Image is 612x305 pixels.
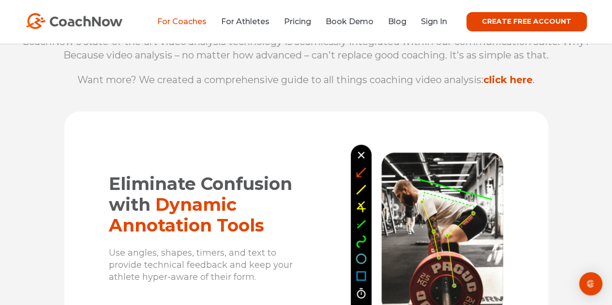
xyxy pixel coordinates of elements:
[157,17,207,26] a: For Coaches
[483,74,533,86] a: click here
[221,17,269,26] a: For Athletes
[109,247,301,284] p: Use angles, shapes, timers, and text to provide technical feedback and keep your athlete hyper-aw...
[388,17,406,26] a: Blog
[26,13,122,29] img: CoachNow Logo
[77,74,535,86] span: Want more? We created a comprehensive guide to all things coaching video analysis: .
[421,17,447,26] a: Sign In
[326,17,373,26] a: Book Demo
[109,173,292,215] span: Eliminate Confusion with
[579,272,602,295] div: Open Intercom Messenger
[466,12,587,31] a: CREATE FREE ACCOUNT
[284,17,311,26] a: Pricing
[109,194,264,236] span: Dynamic Annotation Tools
